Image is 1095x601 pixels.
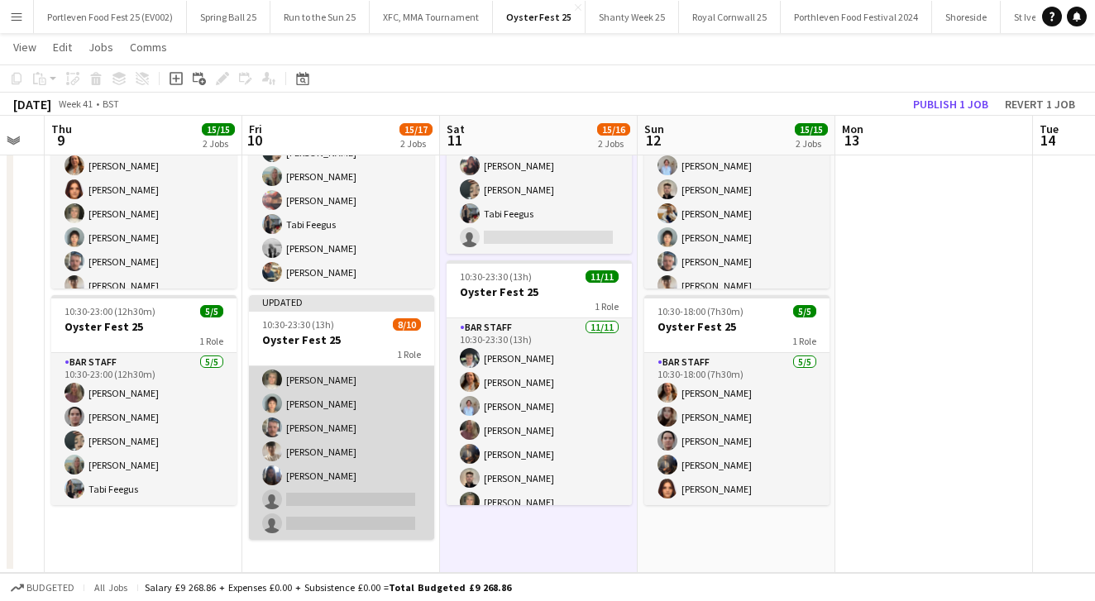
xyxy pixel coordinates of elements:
[249,88,434,289] app-card-role: Bar Staff7/710:30-23:00 (12h30m)[PERSON_NAME][PERSON_NAME][PERSON_NAME][PERSON_NAME]Tabi Feegus[P...
[597,123,630,136] span: 15/16
[13,96,51,112] div: [DATE]
[34,1,187,33] button: Portleven Food Fest 25 (EV002)
[65,305,155,317] span: 10:30-23:00 (12h30m)
[447,260,632,505] app-job-card: 10:30-23:30 (13h)11/11Oyster Fest 251 RoleBar Staff11/1110:30-23:30 (13h)[PERSON_NAME][PERSON_NAM...
[460,270,532,283] span: 10:30-23:30 (13h)
[187,1,270,33] button: Spring Ball 25
[51,122,72,136] span: Thu
[202,123,235,136] span: 15/15
[26,582,74,594] span: Budgeted
[145,581,511,594] div: Salary £9 268.86 + Expenses £0.00 + Subsistence £0.00 =
[82,36,120,58] a: Jobs
[397,348,421,360] span: 1 Role
[447,102,632,254] app-card-role: Bar Staff2A4/510:30-22:00 (11h30m)[PERSON_NAME][PERSON_NAME][PERSON_NAME]Tabi Feegus
[249,295,434,540] app-job-card: Updated10:30-23:30 (13h)8/10Oyster Fest 251 Role[PERSON_NAME][PERSON_NAME][PERSON_NAME][PERSON_NA...
[51,102,237,374] app-card-role: Bar Staff10/1010:30-23:30 (13h)[PERSON_NAME][PERSON_NAME][PERSON_NAME][PERSON_NAME][PERSON_NAME][...
[262,318,334,331] span: 10:30-23:30 (13h)
[1040,122,1059,136] span: Tue
[8,579,77,597] button: Budgeted
[998,93,1082,115] button: Revert 1 job
[370,1,493,33] button: XFC, MMA Tournament
[586,1,679,33] button: Shanty Week 25
[657,305,744,317] span: 10:30-18:00 (7h30m)
[51,44,237,289] app-job-card: 10:30-23:30 (13h)10/10Oyster Fest 251 RoleBar Staff10/1010:30-23:30 (13h)[PERSON_NAME][PERSON_NAM...
[644,122,664,136] span: Sun
[49,131,72,150] span: 9
[598,137,629,150] div: 2 Jobs
[781,1,932,33] button: Porthleven Food Festival 2024
[932,1,1001,33] button: Shoreside
[493,1,586,33] button: Oyster Fest 25
[795,123,828,136] span: 15/15
[103,98,119,110] div: BST
[13,40,36,55] span: View
[444,131,465,150] span: 11
[644,353,830,505] app-card-role: Bar Staff5/510:30-18:00 (7h30m)[PERSON_NAME][PERSON_NAME][PERSON_NAME][PERSON_NAME][PERSON_NAME]
[130,40,167,55] span: Comms
[796,137,827,150] div: 2 Jobs
[249,268,434,540] app-card-role: [PERSON_NAME][PERSON_NAME][PERSON_NAME][PERSON_NAME][PERSON_NAME][PERSON_NAME][PERSON_NAME][PERSO...
[389,581,511,594] span: Total Budgeted £9 268.86
[393,318,421,331] span: 8/10
[644,44,830,289] app-job-card: 10:30-18:00 (7h30m)10/10Oyster Fest 251 RoleBar Staff10/1010:30-18:00 (7h30m)[PERSON_NAME][PERSON...
[642,131,664,150] span: 12
[249,122,262,136] span: Fri
[53,40,72,55] span: Edit
[595,300,619,312] span: 1 Role
[1037,131,1059,150] span: 14
[51,295,237,505] app-job-card: 10:30-23:00 (12h30m)5/5Oyster Fest 251 RoleBar Staff5/510:30-23:00 (12h30m)[PERSON_NAME][PERSON_N...
[400,137,432,150] div: 2 Jobs
[55,98,96,110] span: Week 41
[793,305,816,317] span: 5/5
[586,270,619,283] span: 11/11
[246,131,262,150] span: 10
[7,36,43,58] a: View
[906,93,995,115] button: Publish 1 job
[644,319,830,334] h3: Oyster Fest 25
[249,44,434,289] app-job-card: 10:30-23:00 (12h30m)7/7Oyster Fest 251 RoleBar Staff7/710:30-23:00 (12h30m)[PERSON_NAME][PERSON_N...
[447,122,465,136] span: Sat
[249,332,434,347] h3: Oyster Fest 25
[51,353,237,505] app-card-role: Bar Staff5/510:30-23:00 (12h30m)[PERSON_NAME][PERSON_NAME][PERSON_NAME][PERSON_NAME]Tabi Feegus
[679,1,781,33] button: Royal Cornwall 25
[842,122,863,136] span: Mon
[839,131,863,150] span: 13
[249,295,434,308] div: Updated
[91,581,131,594] span: All jobs
[644,295,830,505] app-job-card: 10:30-18:00 (7h30m)5/5Oyster Fest 251 RoleBar Staff5/510:30-18:00 (7h30m)[PERSON_NAME][PERSON_NAM...
[792,335,816,347] span: 1 Role
[399,123,433,136] span: 15/17
[270,1,370,33] button: Run to the Sun 25
[51,319,237,334] h3: Oyster Fest 25
[203,137,234,150] div: 2 Jobs
[644,102,830,374] app-card-role: Bar Staff10/1010:30-18:00 (7h30m)[PERSON_NAME][PERSON_NAME][PERSON_NAME][PERSON_NAME][PERSON_NAME...
[123,36,174,58] a: Comms
[46,36,79,58] a: Edit
[88,40,113,55] span: Jobs
[200,305,223,317] span: 5/5
[199,335,223,347] span: 1 Role
[447,284,632,299] h3: Oyster Fest 25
